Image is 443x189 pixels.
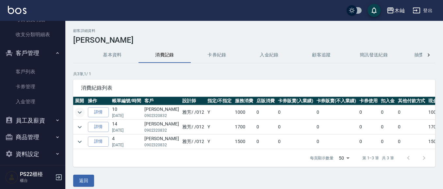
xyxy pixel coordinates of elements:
[144,127,179,133] p: 0902320832
[144,113,179,119] p: 0902320832
[394,7,405,15] div: 木屾
[379,120,396,134] td: 0
[206,97,234,105] th: 指定/不指定
[379,135,396,149] td: 0
[3,129,63,146] button: 商品管理
[379,105,396,120] td: 0
[3,94,63,109] a: 入金管理
[110,135,143,149] td: 4
[358,105,379,120] td: 0
[110,120,143,134] td: 14
[181,105,206,120] td: 雅芳 / /012
[233,120,255,134] td: 1700
[110,105,143,120] td: 10
[368,4,381,17] button: save
[396,135,427,149] td: 0
[233,135,255,149] td: 1500
[3,146,63,163] button: 資料設定
[243,47,295,63] button: 入金紀錄
[3,112,63,129] button: 員工及薪資
[88,122,109,132] a: 詳情
[255,97,276,105] th: 店販消費
[315,120,358,134] td: 0
[112,113,141,119] p: [DATE]
[112,127,141,133] p: [DATE]
[110,97,143,105] th: 帳單編號/時間
[276,135,315,149] td: 0
[81,85,427,91] span: 消費紀錄列表
[75,122,85,132] button: expand row
[3,45,63,62] button: 客戶管理
[379,97,396,105] th: 扣入金
[191,47,243,63] button: 卡券紀錄
[255,105,276,120] td: 0
[410,5,435,17] button: 登出
[8,6,26,14] img: Logo
[86,97,110,105] th: 操作
[358,135,379,149] td: 0
[20,178,53,183] p: 櫃台
[20,171,53,178] h5: PS22櫃檯
[315,135,358,149] td: 0
[181,135,206,149] td: 雅芳 / /012
[3,64,63,79] a: 客戶列表
[233,105,255,120] td: 1000
[206,105,234,120] td: Y
[88,107,109,117] a: 詳情
[73,36,435,45] h3: [PERSON_NAME]
[362,155,394,161] p: 第 1–3 筆 共 3 筆
[384,4,407,17] button: 木屾
[276,105,315,120] td: 0
[144,142,179,148] p: 0902320832
[3,27,63,42] a: 收支分類明細表
[73,29,435,33] h2: 顧客詳細資料
[358,120,379,134] td: 0
[143,135,181,149] td: [PERSON_NAME]
[396,105,427,120] td: 0
[73,71,435,77] p: 共 3 筆, 1 / 1
[5,171,18,184] img: Person
[315,97,358,105] th: 卡券販賣(不入業績)
[255,135,276,149] td: 0
[396,97,427,105] th: 其他付款方式
[3,79,63,94] a: 卡券管理
[143,120,181,134] td: [PERSON_NAME]
[336,149,352,167] div: 50
[86,47,139,63] button: 基本資料
[315,105,358,120] td: 0
[75,137,85,147] button: expand row
[276,97,315,105] th: 卡券販賣(入業績)
[295,47,348,63] button: 顧客追蹤
[348,47,400,63] button: 簡訊發送紀錄
[181,120,206,134] td: 雅芳 / /012
[88,137,109,147] a: 詳情
[276,120,315,134] td: 0
[73,175,94,187] button: 返回
[181,97,206,105] th: 設計師
[112,142,141,148] p: [DATE]
[75,108,85,117] button: expand row
[143,97,181,105] th: 客戶
[310,155,334,161] p: 每頁顯示數量
[73,97,86,105] th: 展開
[255,120,276,134] td: 0
[396,120,427,134] td: 0
[206,135,234,149] td: Y
[358,97,379,105] th: 卡券使用
[139,47,191,63] button: 消費記錄
[233,97,255,105] th: 服務消費
[143,105,181,120] td: [PERSON_NAME]
[206,120,234,134] td: Y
